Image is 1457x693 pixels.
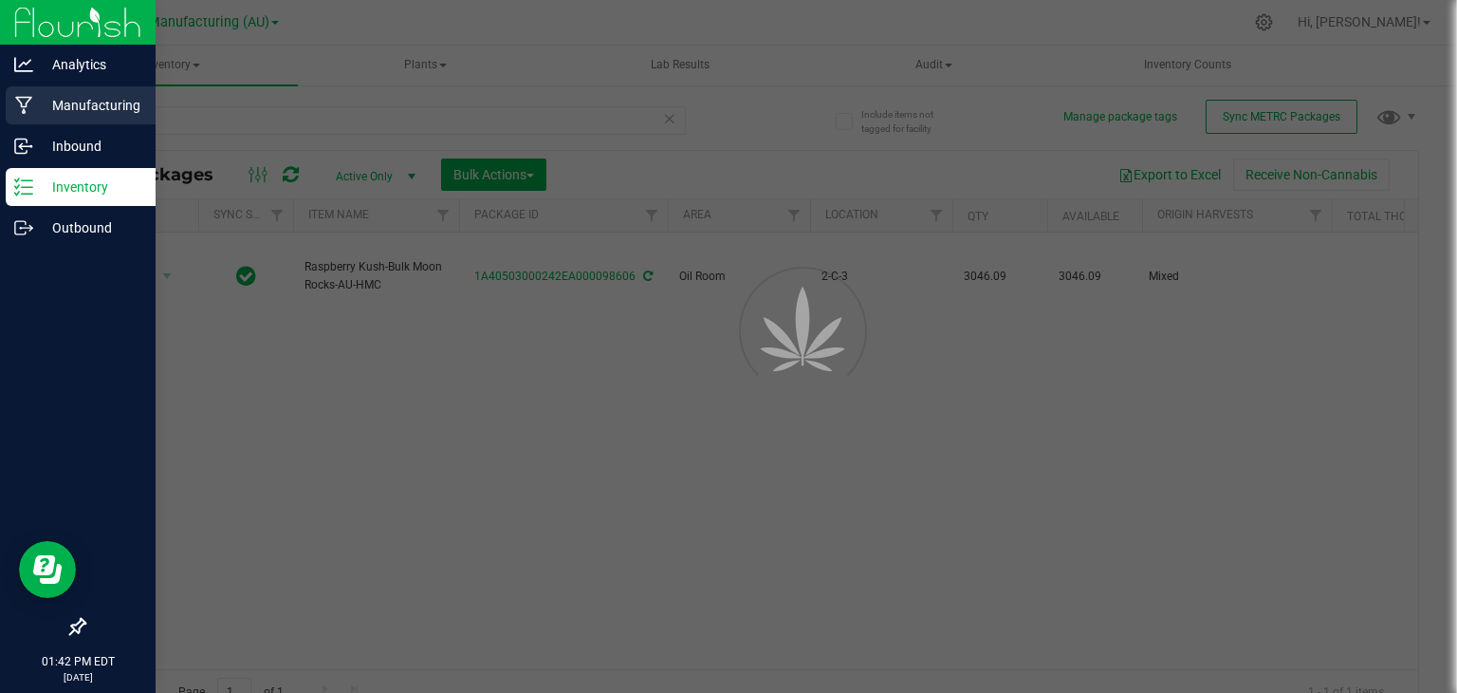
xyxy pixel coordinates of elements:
[14,96,33,115] inline-svg: Manufacturing
[33,135,147,158] p: Inbound
[9,653,147,670] p: 01:42 PM EDT
[14,55,33,74] inline-svg: Analytics
[14,137,33,156] inline-svg: Inbound
[33,94,147,117] p: Manufacturing
[33,176,147,198] p: Inventory
[33,53,147,76] p: Analytics
[14,218,33,237] inline-svg: Outbound
[33,216,147,239] p: Outbound
[14,178,33,197] inline-svg: Inventory
[9,670,147,684] p: [DATE]
[19,541,76,598] iframe: Resource center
